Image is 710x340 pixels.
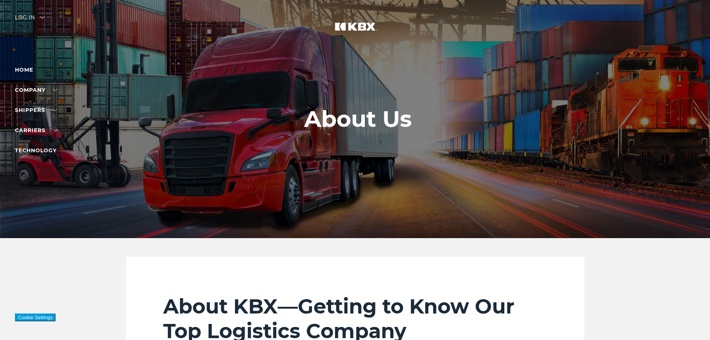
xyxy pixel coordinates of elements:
div: Log in [15,15,45,26]
a: RESOURCES [15,167,63,174]
a: SHIPPERS [15,107,57,113]
a: Technology [15,147,57,154]
h1: About Us [304,106,412,132]
a: Home [15,66,33,73]
img: arrow [40,16,45,19]
a: Company [15,87,57,93]
button: Cookie Settings [15,314,56,321]
a: Carriers [15,127,57,134]
img: kbx logo [327,15,383,48]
